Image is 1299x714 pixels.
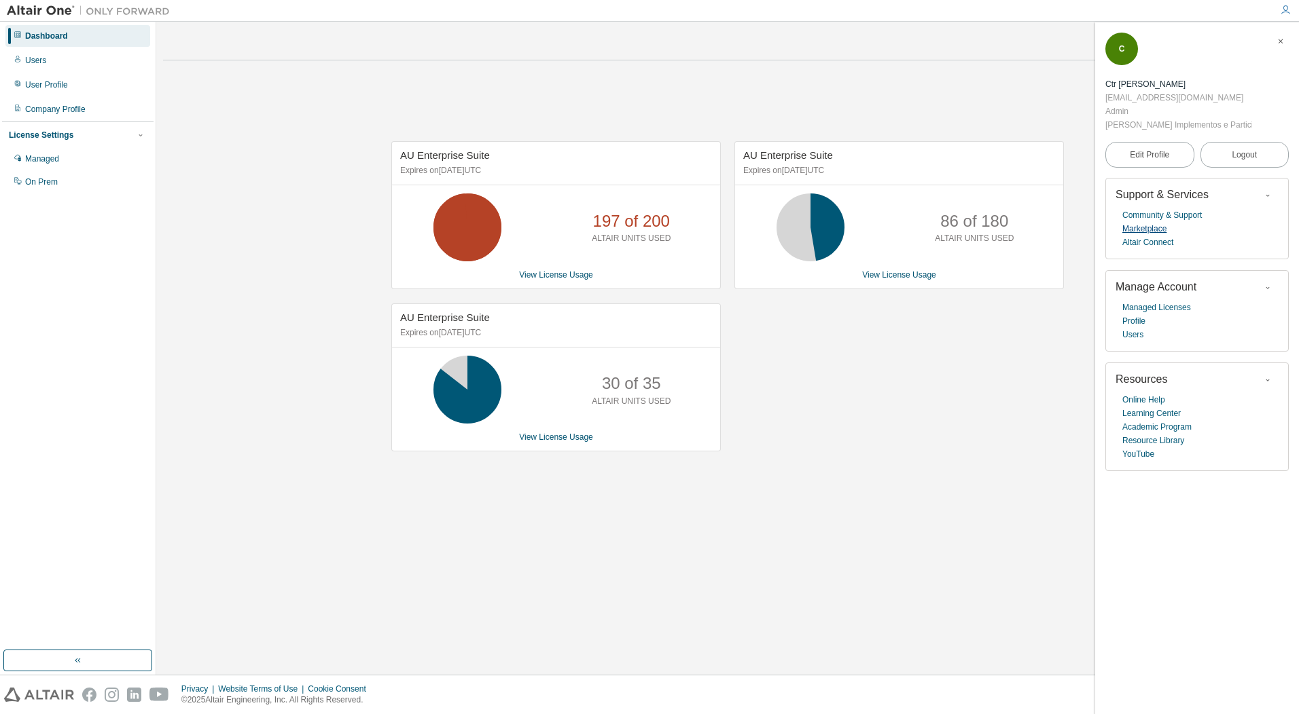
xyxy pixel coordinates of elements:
p: Expires on [DATE] UTC [400,165,709,176]
div: [EMAIL_ADDRESS][DOMAIN_NAME] [1105,91,1252,105]
p: Expires on [DATE] UTC [743,165,1052,176]
a: Resource Library [1122,434,1184,447]
span: Support & Services [1116,189,1209,200]
div: [PERSON_NAME] Implementos e Participa [1105,118,1252,132]
p: 197 of 200 [593,210,670,233]
a: Online Help [1122,393,1165,407]
div: License Settings [9,130,73,140]
div: Dashboard [25,31,68,41]
p: Expires on [DATE] UTC [400,327,709,339]
a: Altair Connect [1122,236,1173,249]
img: altair_logo.svg [4,688,74,702]
div: User Profile [25,79,68,90]
p: 30 of 35 [602,372,661,395]
a: Learning Center [1122,407,1181,420]
a: View License Usage [519,270,593,280]
p: ALTAIR UNITS USED [592,396,671,407]
button: Logout [1200,142,1289,168]
div: Privacy [181,683,218,694]
span: AU Enterprise Suite [400,149,490,161]
a: YouTube [1122,447,1154,461]
p: 86 of 180 [940,210,1008,233]
div: Managed [25,153,59,164]
p: ALTAIR UNITS USED [935,233,1014,244]
a: Edit Profile [1105,142,1194,168]
div: Company Profile [25,104,86,115]
img: instagram.svg [105,688,119,702]
a: View License Usage [519,432,593,442]
span: Logout [1232,148,1257,162]
a: Managed Licenses [1122,301,1191,314]
a: Community & Support [1122,208,1202,222]
div: Users [25,55,46,66]
div: On Prem [25,176,58,187]
span: Manage Account [1116,281,1196,293]
a: Marketplace [1122,222,1167,236]
span: AU Enterprise Suite [743,149,833,161]
span: AU Enterprise Suite [400,312,490,323]
p: © 2025 Altair Engineering, Inc. All Rights Reserved. [181,694,374,706]
img: linkedin.svg [127,688,141,702]
img: facebook.svg [82,688,96,702]
span: Resources [1116,373,1167,385]
div: Cookie Consent [308,683,374,694]
img: youtube.svg [149,688,169,702]
div: Ctr Randon [1105,77,1252,91]
a: Users [1122,328,1143,341]
span: C [1119,44,1125,54]
p: ALTAIR UNITS USED [592,233,671,244]
span: Edit Profile [1130,149,1169,160]
div: Admin [1105,105,1252,118]
a: View License Usage [862,270,936,280]
img: Altair One [7,4,177,18]
div: Website Terms of Use [218,683,308,694]
a: Profile [1122,314,1145,328]
a: Academic Program [1122,420,1192,434]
